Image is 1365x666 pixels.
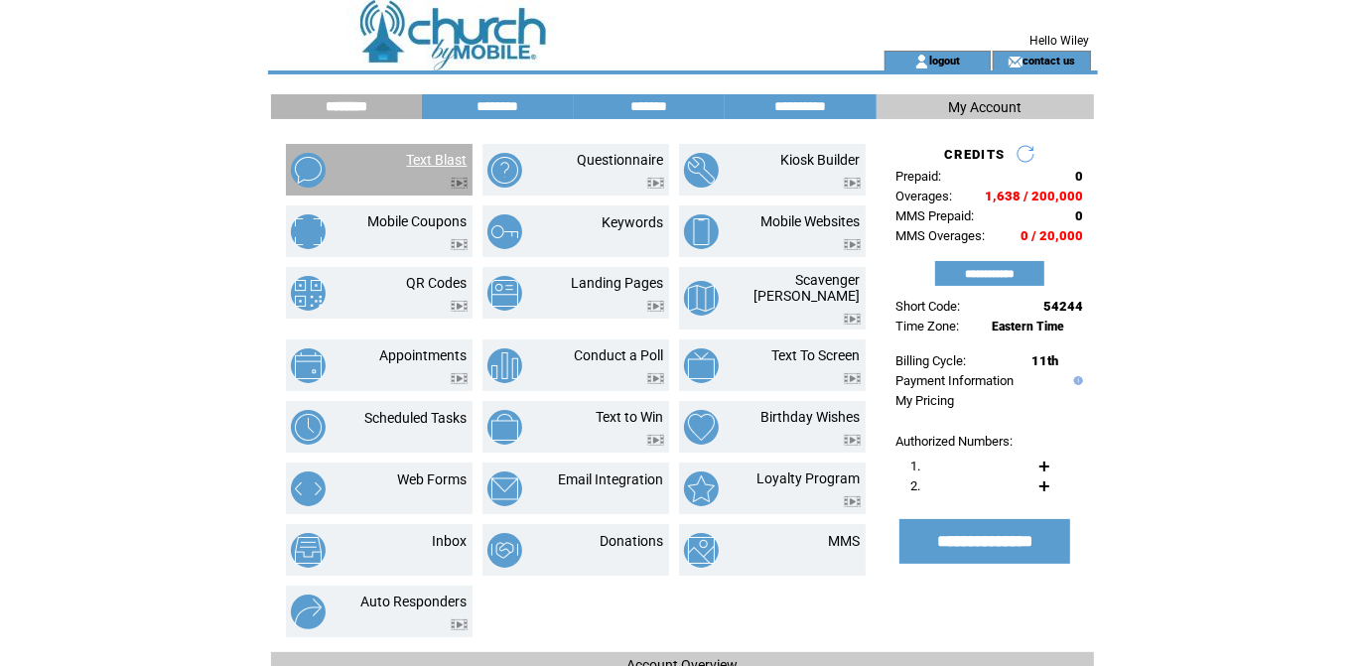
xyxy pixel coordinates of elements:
a: Text To Screen [772,347,861,363]
a: QR Codes [407,275,468,291]
img: help.gif [1069,376,1083,385]
span: 0 / 20,000 [1022,228,1084,243]
span: Prepaid: [896,169,942,184]
span: MMS Prepaid: [896,208,975,223]
a: Kiosk Builder [781,152,861,168]
img: video.png [451,373,468,384]
img: keywords.png [487,214,522,249]
span: Short Code: [896,299,961,314]
span: 54244 [1044,299,1084,314]
img: video.png [451,301,468,312]
a: Birthday Wishes [761,409,861,425]
a: Inbox [433,533,468,549]
a: Appointments [380,347,468,363]
span: 0 [1076,169,1084,184]
img: mobile-coupons.png [291,214,326,249]
a: Loyalty Program [757,470,861,486]
img: birthday-wishes.png [684,410,719,445]
a: Landing Pages [572,275,664,291]
img: qr-codes.png [291,276,326,311]
img: appointments.png [291,348,326,383]
a: Text to Win [597,409,664,425]
img: video.png [844,496,861,507]
a: Text Blast [407,152,468,168]
a: Auto Responders [361,594,468,609]
img: video.png [844,373,861,384]
a: Questionnaire [578,152,664,168]
span: 0 [1076,208,1084,223]
a: logout [929,54,960,67]
img: web-forms.png [291,471,326,506]
img: video.png [647,373,664,384]
img: donations.png [487,533,522,568]
img: scavenger-hunt.png [684,281,719,316]
img: video.png [844,178,861,189]
img: mobile-websites.png [684,214,719,249]
a: Scheduled Tasks [365,410,468,426]
img: video.png [844,435,861,446]
a: Mobile Coupons [368,213,468,229]
img: video.png [451,178,468,189]
img: video.png [647,178,664,189]
img: conduct-a-poll.png [487,348,522,383]
span: Overages: [896,189,953,203]
img: questionnaire.png [487,153,522,188]
a: Payment Information [896,373,1015,388]
span: 1,638 / 200,000 [986,189,1084,203]
img: account_icon.gif [914,54,929,69]
img: scheduled-tasks.png [291,410,326,445]
img: email-integration.png [487,471,522,506]
img: kiosk-builder.png [684,153,719,188]
img: mms.png [684,533,719,568]
span: Hello Wiley [1030,34,1090,48]
img: contact_us_icon.gif [1008,54,1023,69]
span: MMS Overages: [896,228,986,243]
img: video.png [844,314,861,325]
a: Donations [601,533,664,549]
span: 11th [1032,353,1059,368]
span: 1. [911,459,921,473]
span: Time Zone: [896,319,960,333]
a: Web Forms [398,471,468,487]
img: text-blast.png [291,153,326,188]
a: Email Integration [559,471,664,487]
img: video.png [451,239,468,250]
span: Billing Cycle: [896,353,967,368]
a: MMS [829,533,861,549]
span: Eastern Time [993,320,1065,333]
a: Conduct a Poll [575,347,664,363]
img: video.png [647,435,664,446]
img: loyalty-program.png [684,471,719,506]
a: Mobile Websites [761,213,861,229]
a: Keywords [603,214,664,230]
a: contact us [1023,54,1075,67]
img: text-to-screen.png [684,348,719,383]
span: My Account [948,99,1022,115]
a: My Pricing [896,393,955,408]
img: video.png [844,239,861,250]
img: video.png [451,619,468,630]
img: landing-pages.png [487,276,522,311]
img: inbox.png [291,533,326,568]
a: Scavenger [PERSON_NAME] [754,272,861,304]
img: auto-responders.png [291,595,326,629]
span: Authorized Numbers: [896,434,1014,449]
img: text-to-win.png [487,410,522,445]
span: CREDITS [944,147,1005,162]
img: video.png [647,301,664,312]
span: 2. [911,478,921,493]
